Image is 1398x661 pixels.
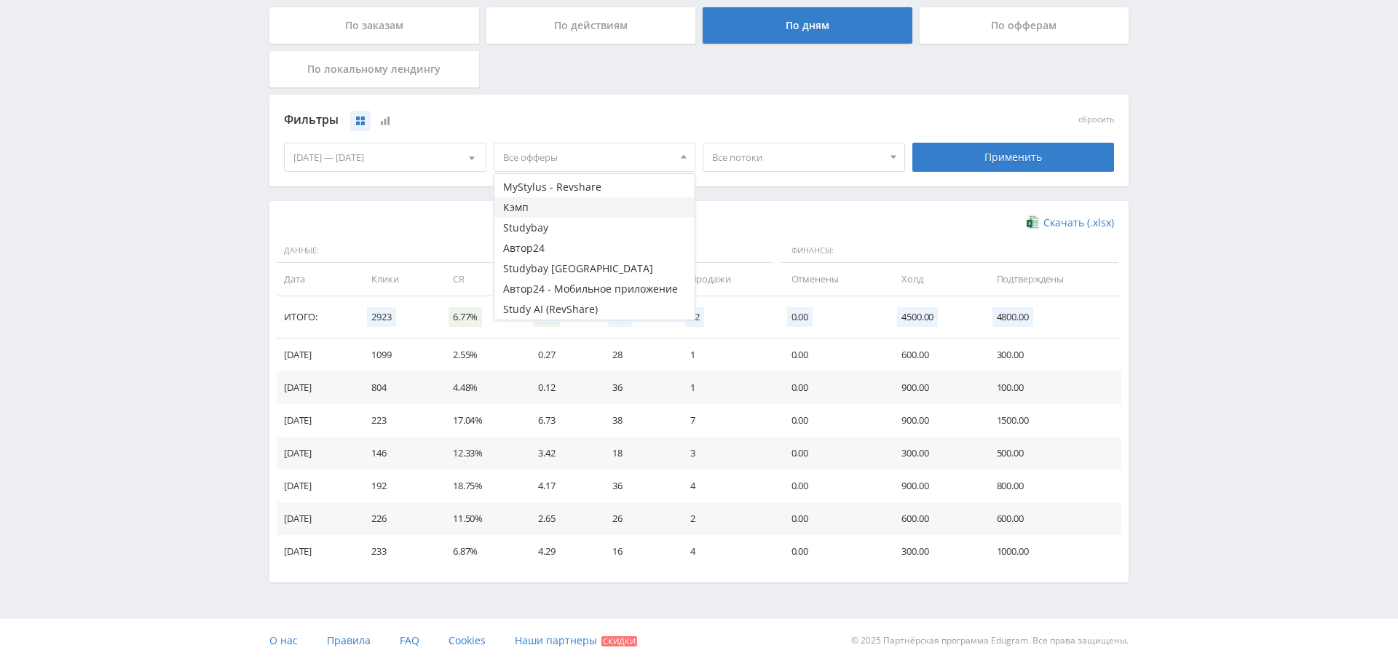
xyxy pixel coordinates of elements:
button: Кэмп [494,197,695,218]
td: 1099 [357,339,438,371]
td: Продажи [676,263,777,296]
span: 0.00 [787,307,813,327]
td: 1000.00 [982,535,1121,568]
td: [DATE] [277,535,357,568]
button: Studybay [494,218,695,238]
div: По локальному лендингу [269,51,479,87]
td: 900.00 [887,371,982,404]
td: Итого: [277,296,357,339]
td: 6.73 [524,404,598,437]
td: Клики [357,263,438,296]
td: 900.00 [887,404,982,437]
span: 4800.00 [992,307,1033,327]
span: Данные: [277,239,594,264]
td: 0.00 [777,502,888,535]
div: По заказам [269,7,479,44]
td: 18 [598,437,675,470]
td: 600.00 [887,502,982,535]
td: 0.12 [524,371,598,404]
td: 600.00 [887,339,982,371]
button: Автор24 - Мобильное приложение [494,279,695,299]
td: 300.00 [887,437,982,470]
button: Study AI (RevShare) [494,299,695,320]
td: 192 [357,470,438,502]
button: MyStylus - Revshare [494,177,695,197]
td: 4.29 [524,535,598,568]
td: 7 [676,404,777,437]
td: 0.00 [777,470,888,502]
td: Отменены [777,263,888,296]
span: Скачать (.xlsx) [1043,217,1114,229]
span: Финансы: [781,239,1118,264]
td: 0.27 [524,339,598,371]
td: 0.00 [777,404,888,437]
td: 36 [598,371,675,404]
td: 100.00 [982,371,1121,404]
div: По действиям [486,7,696,44]
td: 804 [357,371,438,404]
span: 6.77% [449,307,482,327]
td: 1500.00 [982,404,1121,437]
span: Cookies [449,633,486,647]
td: 4.17 [524,470,598,502]
span: 2923 [367,307,395,327]
td: 600.00 [982,502,1121,535]
img: xlsx [1027,215,1039,229]
td: 1 [676,371,777,404]
div: [DATE] — [DATE] [285,143,486,171]
td: 3 [676,437,777,470]
span: 4500.00 [897,307,938,327]
td: 300.00 [982,339,1121,371]
td: 17.04% [438,404,524,437]
td: CR [438,263,524,296]
td: 38 [598,404,675,437]
td: 4 [676,470,777,502]
td: 2 [676,502,777,535]
td: [DATE] [277,404,357,437]
td: 18.75% [438,470,524,502]
td: 0.00 [777,371,888,404]
td: 26 [598,502,675,535]
td: 16 [598,535,675,568]
td: 2.55% [438,339,524,371]
a: Скачать (.xlsx) [1027,215,1114,230]
span: Наши партнеры [515,633,597,647]
td: 0.00 [777,535,888,568]
div: Применить [912,143,1115,172]
td: Подтверждены [982,263,1121,296]
td: [DATE] [277,502,357,535]
td: 4 [676,535,777,568]
span: Все офферы [503,143,674,171]
button: сбросить [1078,115,1114,124]
td: 146 [357,437,438,470]
span: О нас [269,633,298,647]
td: 3.42 [524,437,598,470]
td: 36 [598,470,675,502]
td: 500.00 [982,437,1121,470]
td: Холд [887,263,982,296]
td: 300.00 [887,535,982,568]
td: 4.48% [438,371,524,404]
span: Все потоки [712,143,882,171]
div: Фильтры [284,109,905,131]
td: 12.33% [438,437,524,470]
span: Правила [327,633,371,647]
span: Скидки [601,636,637,646]
div: По дням [703,7,912,44]
td: [DATE] [277,437,357,470]
td: 0.00 [777,437,888,470]
button: Автор24 [494,238,695,258]
td: 800.00 [982,470,1121,502]
td: 223 [357,404,438,437]
td: 2.65 [524,502,598,535]
span: FAQ [400,633,419,647]
td: [DATE] [277,339,357,371]
button: Studybay [GEOGRAPHIC_DATA] [494,258,695,279]
td: [DATE] [277,371,357,404]
td: 11.50% [438,502,524,535]
td: 233 [357,535,438,568]
td: 6.87% [438,535,524,568]
div: По офферам [920,7,1129,44]
td: [DATE] [277,470,357,502]
td: 1 [676,339,777,371]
